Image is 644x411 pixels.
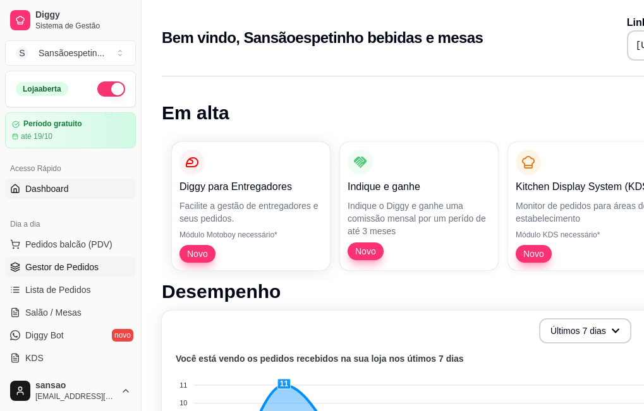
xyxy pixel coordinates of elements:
[179,200,322,225] p: Facilite a gestão de entregadores e seus pedidos.
[35,9,131,21] span: Diggy
[5,348,136,368] a: KDS
[35,380,116,391] span: sansao
[39,47,104,59] div: Sansãoespetin ...
[348,200,490,237] p: Indique o Diggy e ganhe uma comissão mensal por um perído de até 3 meses
[5,5,136,35] a: DiggySistema de Gestão
[25,352,44,364] span: KDS
[5,40,136,66] button: Select a team
[25,283,91,296] span: Lista de Pedidos
[176,354,464,364] text: Você está vendo os pedidos recebidos na sua loja nos útimos 7 dias
[5,257,136,277] a: Gestor de Pedidos
[5,158,136,179] div: Acesso Rápido
[23,119,82,129] article: Período gratuito
[348,179,490,194] p: Indique e ganhe
[5,214,136,234] div: Dia a dia
[5,179,136,199] a: Dashboard
[340,142,498,270] button: Indique e ganheIndique o Diggy e ganhe uma comissão mensal por um perído de até 3 mesesNovo
[5,325,136,345] a: Diggy Botnovo
[35,21,131,31] span: Sistema de Gestão
[5,302,136,323] a: Salão / Mesas
[25,329,64,342] span: Diggy Bot
[16,47,28,59] span: S
[518,247,549,260] span: Novo
[97,81,125,97] button: Alterar Status
[5,280,136,300] a: Lista de Pedidos
[5,234,136,254] button: Pedidos balcão (PDV)
[25,238,112,251] span: Pedidos balcão (PDV)
[179,399,187,407] tspan: 10
[35,391,116,402] span: [EMAIL_ADDRESS][DOMAIN_NAME]
[179,179,322,194] p: Diggy para Entregadores
[16,82,68,96] div: Loja aberta
[179,381,187,389] tspan: 11
[25,306,82,319] span: Salão / Mesas
[162,28,483,48] h2: Bem vindo, Sansãoespetinho bebidas e mesas
[179,230,322,240] p: Módulo Motoboy necessário*
[5,376,136,406] button: sansao[EMAIL_ADDRESS][DOMAIN_NAME]
[172,142,330,270] button: Diggy para EntregadoresFacilite a gestão de entregadores e seus pedidos.Módulo Motoboy necessário...
[539,318,631,343] button: Últimos 7 dias
[182,247,213,260] span: Novo
[5,112,136,148] a: Período gratuitoaté 19/10
[25,182,69,195] span: Dashboard
[25,261,99,273] span: Gestor de Pedidos
[21,131,52,141] article: até 19/10
[350,245,381,258] span: Novo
